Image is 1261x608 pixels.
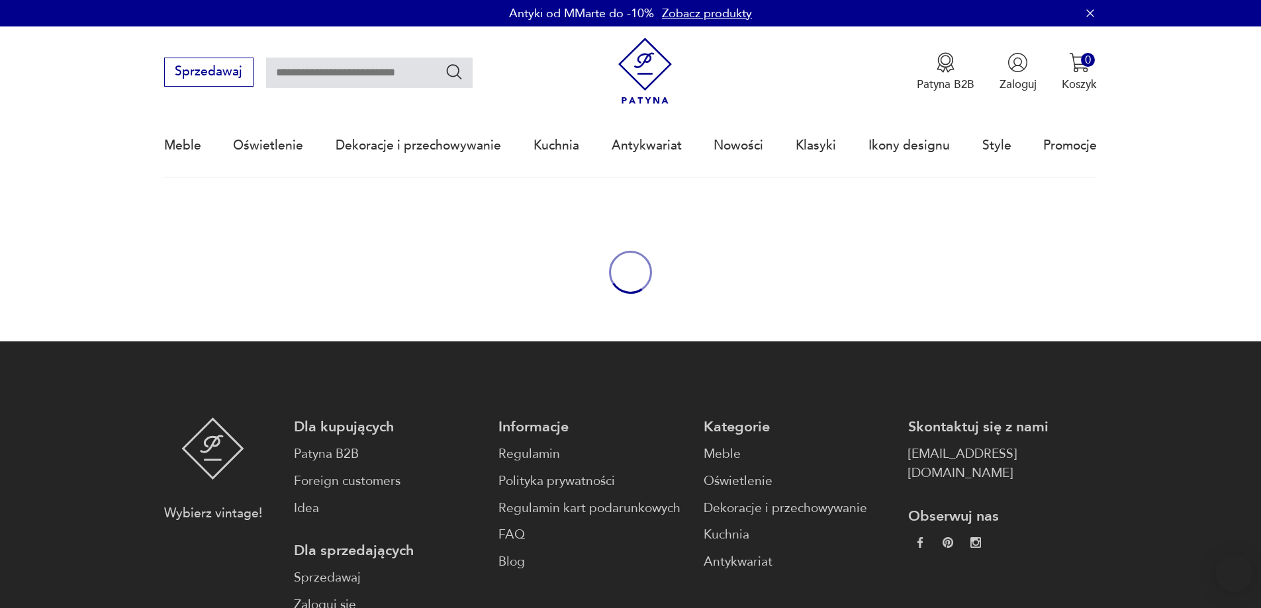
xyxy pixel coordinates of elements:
[164,67,254,78] a: Sprzedawaj
[704,445,892,464] a: Meble
[982,115,1011,176] a: Style
[498,525,687,544] a: FAQ
[612,38,678,105] img: Patyna - sklep z meblami i dekoracjami vintage
[1007,52,1028,73] img: Ikonka użytkownika
[796,115,836,176] a: Klasyki
[294,472,483,491] a: Foreign customers
[1062,77,1097,92] p: Koszyk
[445,62,464,81] button: Szukaj
[1069,52,1090,73] img: Ikona koszyka
[908,417,1097,437] p: Skontaktuj się z nami
[509,5,654,22] p: Antyki od MMarte do -10%
[970,537,981,548] img: c2fd9cf7f39615d9d6839a72ae8e59e5.webp
[704,525,892,544] a: Kuchnia
[704,552,892,572] a: Antykwariat
[1043,115,1097,176] a: Promocje
[498,552,687,572] a: Blog
[704,417,892,437] p: Kategorie
[233,115,303,176] a: Oświetlenie
[498,417,687,437] p: Informacje
[164,115,201,176] a: Meble
[294,568,483,587] a: Sprzedawaj
[336,115,501,176] a: Dekoracje i przechowywanie
[1216,555,1253,592] iframe: Smartsupp widget button
[943,537,953,548] img: 37d27d81a828e637adc9f9cb2e3d3a8a.webp
[294,541,483,560] p: Dla sprzedających
[917,52,974,92] a: Ikona medaluPatyna B2B
[1000,77,1037,92] p: Zaloguj
[164,504,262,523] p: Wybierz vintage!
[714,115,763,176] a: Nowości
[294,445,483,464] a: Patyna B2B
[917,77,974,92] p: Patyna B2B
[662,5,752,22] a: Zobacz produkty
[935,52,956,73] img: Ikona medalu
[294,417,483,437] p: Dla kupujących
[1062,52,1097,92] button: 0Koszyk
[612,115,682,176] a: Antykwariat
[917,52,974,92] button: Patyna B2B
[294,499,483,518] a: Idea
[1000,52,1037,92] button: Zaloguj
[908,445,1097,483] a: [EMAIL_ADDRESS][DOMAIN_NAME]
[915,537,925,548] img: da9060093f698e4c3cedc1453eec5031.webp
[534,115,579,176] a: Kuchnia
[868,115,950,176] a: Ikony designu
[908,507,1097,526] p: Obserwuj nas
[1081,53,1095,67] div: 0
[498,445,687,464] a: Regulamin
[498,499,687,518] a: Regulamin kart podarunkowych
[704,499,892,518] a: Dekoracje i przechowywanie
[704,472,892,491] a: Oświetlenie
[498,472,687,491] a: Polityka prywatności
[181,417,244,480] img: Patyna - sklep z meblami i dekoracjami vintage
[164,58,254,87] button: Sprzedawaj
